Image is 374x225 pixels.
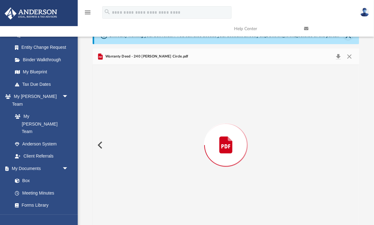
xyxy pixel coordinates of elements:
[360,8,369,17] img: User Pic
[104,54,188,59] span: Warranty Deed - 240 [PERSON_NAME] Circle.pdf
[9,199,72,212] a: Forms Library
[9,150,75,163] a: Client Referrals
[9,138,75,150] a: Anderson System
[9,66,75,78] a: My Blueprint
[9,78,78,90] a: Tax Due Dates
[9,211,75,224] a: Notarize
[93,136,106,154] button: Previous File
[4,90,75,110] a: My [PERSON_NAME] Teamarrow_drop_down
[344,52,355,61] button: Close
[9,175,72,187] a: Box
[333,52,344,61] button: Download
[9,110,72,138] a: My [PERSON_NAME] Team
[9,187,75,199] a: Meeting Minutes
[62,90,75,103] span: arrow_drop_down
[62,162,75,175] span: arrow_drop_down
[104,8,111,15] i: search
[229,16,299,41] a: Help Center
[9,41,78,54] a: Entity Change Request
[3,7,59,20] img: Anderson Advisors Platinum Portal
[84,9,91,16] i: menu
[9,53,78,66] a: Binder Walkthrough
[4,162,75,175] a: My Documentsarrow_drop_down
[84,12,91,16] a: menu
